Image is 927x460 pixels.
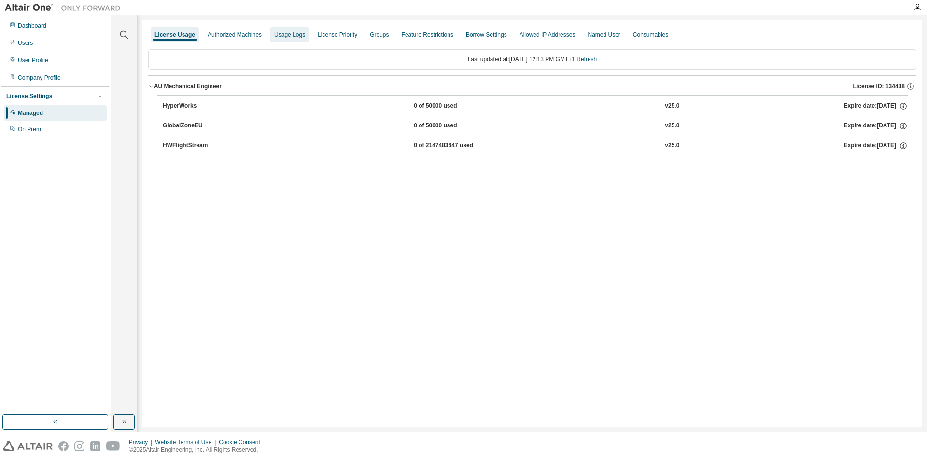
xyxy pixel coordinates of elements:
div: Cookie Consent [219,438,266,446]
div: Company Profile [18,74,61,82]
img: instagram.svg [74,441,84,451]
div: AU Mechanical Engineer [154,83,222,90]
div: v25.0 [665,102,679,111]
div: Authorized Machines [208,31,262,39]
div: Feature Restrictions [402,31,453,39]
div: Consumables [633,31,668,39]
div: v25.0 [665,122,679,130]
div: Expire date: [DATE] [844,102,908,111]
div: HyperWorks [163,102,250,111]
img: Altair One [5,3,126,13]
div: Expire date: [DATE] [844,122,908,130]
div: License Settings [6,92,52,100]
div: 0 of 50000 used [414,122,501,130]
div: HWFlightStream [163,141,250,150]
button: HyperWorks0 of 50000 usedv25.0Expire date:[DATE] [163,96,908,117]
div: Borrow Settings [466,31,507,39]
div: Last updated at: [DATE] 12:13 PM GMT+1 [148,49,916,70]
div: Managed [18,109,43,117]
button: HWFlightStream0 of 2147483647 usedv25.0Expire date:[DATE] [163,135,908,156]
div: GlobalZoneEU [163,122,250,130]
div: License Priority [318,31,357,39]
a: Refresh [576,56,597,63]
img: facebook.svg [58,441,69,451]
div: Named User [588,31,620,39]
img: altair_logo.svg [3,441,53,451]
div: 0 of 2147483647 used [414,141,501,150]
div: Usage Logs [274,31,305,39]
div: Users [18,39,33,47]
div: User Profile [18,56,48,64]
div: 0 of 50000 used [414,102,501,111]
div: Allowed IP Addresses [520,31,576,39]
div: Groups [370,31,389,39]
div: Privacy [129,438,155,446]
button: AU Mechanical EngineerLicense ID: 134438 [148,76,916,97]
div: Dashboard [18,22,46,29]
img: linkedin.svg [90,441,100,451]
img: youtube.svg [106,441,120,451]
button: GlobalZoneEU0 of 50000 usedv25.0Expire date:[DATE] [163,115,908,137]
div: Website Terms of Use [155,438,219,446]
div: Expire date: [DATE] [844,141,908,150]
div: On Prem [18,125,41,133]
div: v25.0 [665,141,679,150]
div: License Usage [154,31,195,39]
p: © 2025 Altair Engineering, Inc. All Rights Reserved. [129,446,266,454]
span: License ID: 134438 [853,83,905,90]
